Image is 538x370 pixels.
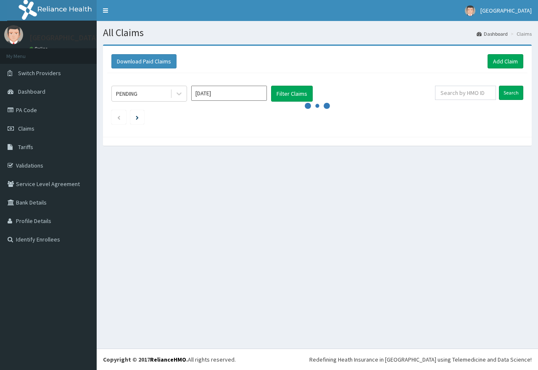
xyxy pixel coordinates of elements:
[18,143,33,151] span: Tariffs
[305,93,330,118] svg: audio-loading
[103,356,188,363] strong: Copyright © 2017 .
[465,5,475,16] img: User Image
[509,30,532,37] li: Claims
[29,46,50,52] a: Online
[191,86,267,101] input: Select Month and Year
[150,356,186,363] a: RelianceHMO
[18,125,34,132] span: Claims
[271,86,313,102] button: Filter Claims
[435,86,496,100] input: Search by HMO ID
[117,113,121,121] a: Previous page
[477,30,508,37] a: Dashboard
[480,7,532,14] span: [GEOGRAPHIC_DATA]
[4,25,23,44] img: User Image
[116,89,137,98] div: PENDING
[18,69,61,77] span: Switch Providers
[499,86,523,100] input: Search
[309,355,532,364] div: Redefining Heath Insurance in [GEOGRAPHIC_DATA] using Telemedicine and Data Science!
[29,34,99,42] p: [GEOGRAPHIC_DATA]
[103,27,532,38] h1: All Claims
[18,88,45,95] span: Dashboard
[111,54,177,68] button: Download Paid Claims
[136,113,139,121] a: Next page
[97,349,538,370] footer: All rights reserved.
[488,54,523,68] a: Add Claim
